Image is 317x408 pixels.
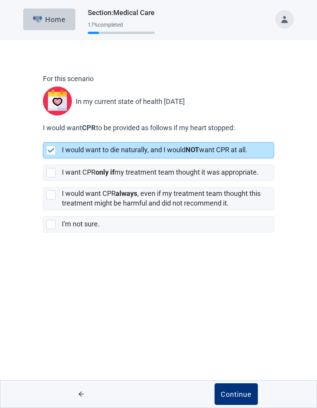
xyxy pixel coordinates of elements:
[275,10,294,29] button: Toggle account menu
[62,146,247,154] label: I would want to die naturally, and I would want CPR at all.
[88,19,155,37] div: Progress section
[62,220,100,228] label: I'm not sure.
[88,7,155,18] h1: Section : Medical Care
[62,168,259,176] label: I want CPR my treatment team thought it was appropriate.
[88,22,155,28] div: 17 % completed
[62,189,261,207] label: I would want CPR , even if my treatment team thought this treatment might be harmful and did not ...
[43,165,274,181] div: [object Object], checkbox, not selected
[66,391,95,397] span: arrow-left
[43,216,274,233] div: I'm not sure., checkbox, not selected
[186,146,199,154] strong: NOT
[23,8,75,30] button: ElephantHome
[95,168,114,176] strong: only if
[221,390,252,398] div: Continue
[43,74,274,83] p: For this scenario
[43,187,274,210] div: [object Object], checkbox, not selected
[116,189,137,197] strong: always
[76,97,185,106] p: In my current state of health [DATE]
[33,16,43,23] img: Elephant
[43,87,76,116] img: svg%3e
[43,123,270,133] label: I would want to be provided as follows if my heart stopped:
[82,124,96,132] strong: CPR
[43,142,274,158] div: [object Object], checkbox, selected
[33,15,66,23] div: Home
[215,383,258,405] button: Continue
